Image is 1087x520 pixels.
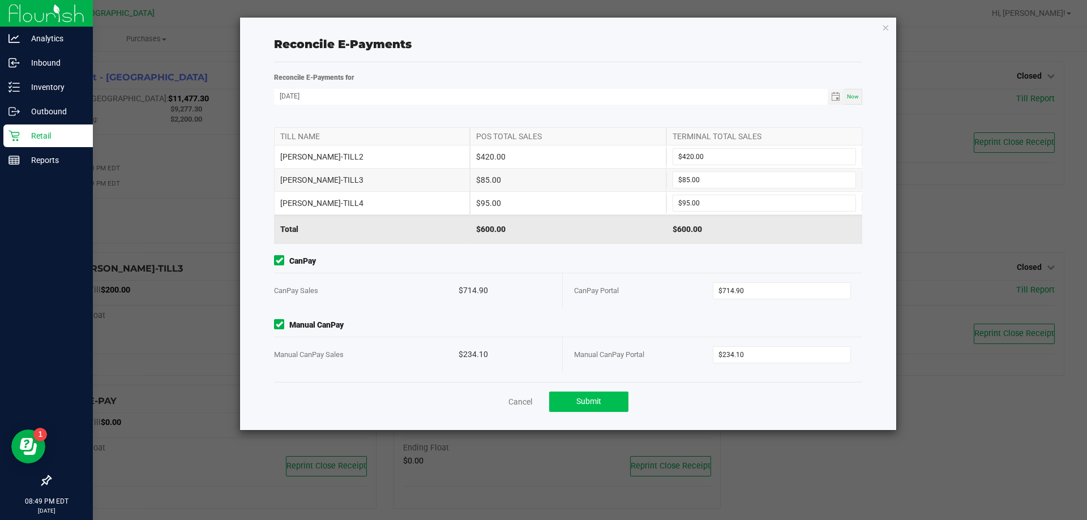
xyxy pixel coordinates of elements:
iframe: Resource center unread badge [33,428,47,441]
button: Submit [549,392,628,412]
div: $714.90 [459,273,551,308]
inline-svg: Outbound [8,106,20,117]
p: 08:49 PM EDT [5,496,88,506]
div: [PERSON_NAME]-TILL2 [274,145,470,168]
div: $234.10 [459,337,551,372]
input: Date [274,89,828,103]
strong: Manual CanPay [289,319,344,331]
a: Cancel [508,396,532,407]
div: TILL NAME [274,128,470,145]
inline-svg: Reports [8,154,20,166]
div: TERMINAL TOTAL SALES [666,128,862,145]
inline-svg: Inventory [8,81,20,93]
p: Retail [20,129,88,143]
div: $85.00 [470,169,666,191]
span: Manual CanPay Portal [574,350,644,359]
span: CanPay Sales [274,286,318,295]
iframe: Resource center [11,429,45,463]
p: Analytics [20,32,88,45]
div: $600.00 [666,215,862,243]
div: Total [274,215,470,243]
p: [DATE] [5,506,88,515]
span: Submit [576,397,601,406]
div: $600.00 [470,215,666,243]
p: Outbound [20,105,88,118]
p: Inventory [20,80,88,94]
span: Manual CanPay Sales [274,350,344,359]
form-toggle: Include in reconciliation [274,255,289,267]
inline-svg: Inbound [8,57,20,68]
span: Toggle calendar [828,89,844,105]
div: [PERSON_NAME]-TILL4 [274,192,470,214]
div: POS TOTAL SALES [470,128,666,145]
form-toggle: Include in reconciliation [274,319,289,331]
div: [PERSON_NAME]-TILL3 [274,169,470,191]
inline-svg: Analytics [8,33,20,44]
div: $420.00 [470,145,666,168]
span: CanPay Portal [574,286,619,295]
strong: Reconcile E-Payments for [274,74,354,81]
inline-svg: Retail [8,130,20,141]
span: Now [847,93,859,100]
div: Reconcile E-Payments [274,36,862,53]
strong: CanPay [289,255,316,267]
p: Reports [20,153,88,167]
p: Inbound [20,56,88,70]
div: $95.00 [470,192,666,214]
